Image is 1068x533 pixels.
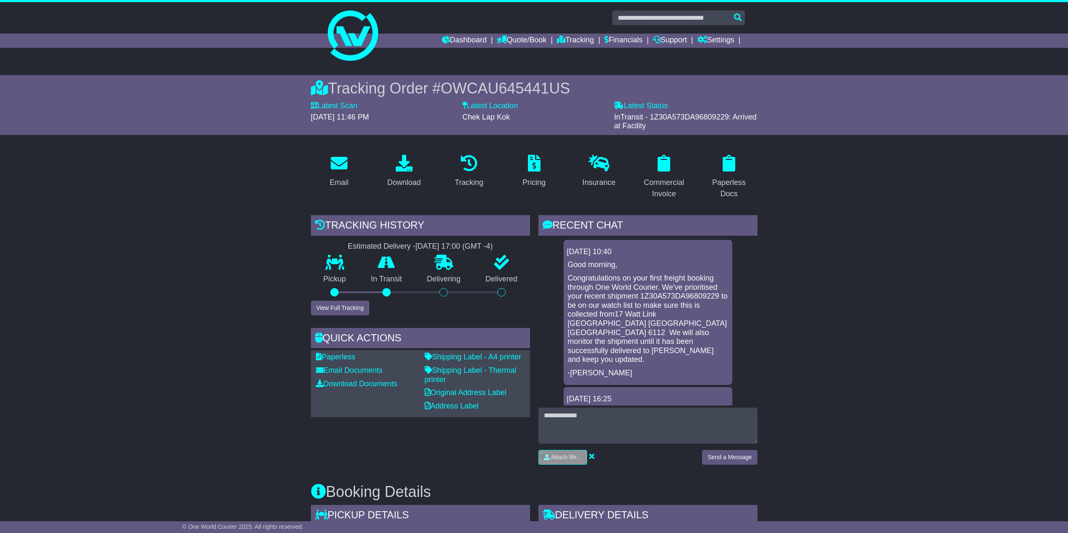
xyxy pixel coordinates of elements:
[604,34,642,48] a: Financials
[311,113,369,121] span: [DATE] 11:46 PM
[557,34,594,48] a: Tracking
[577,152,621,191] a: Insurance
[462,113,510,121] span: Chek Lap Kok
[311,505,530,528] div: Pickup Details
[568,274,728,364] p: Congratulations on your first freight booking through One World Courier. We've prioritised your r...
[316,366,383,374] a: Email Documents
[329,177,348,188] div: Email
[568,260,728,270] p: Good morning,
[636,152,692,203] a: Commercial Invoice
[415,242,493,251] div: [DATE] 17:00 (GMT -4)
[182,523,303,530] span: © One World Courier 2025. All rights reserved.
[462,101,518,111] label: Latest Location
[473,275,530,284] p: Delivered
[425,388,507,397] a: Original Address Label
[567,247,729,257] div: [DATE] 10:40
[311,301,369,315] button: View Full Tracking
[425,353,521,361] a: Shipping Label - A4 printer
[382,152,426,191] a: Download
[641,177,687,200] div: Commercial Invoice
[387,177,421,188] div: Download
[311,275,359,284] p: Pickup
[614,101,668,111] label: Latest Status
[567,395,729,404] div: [DATE] 16:25
[497,34,546,48] a: Quote/Book
[316,353,355,361] a: Paperless
[311,484,757,500] h3: Booking Details
[697,34,734,48] a: Settings
[454,177,483,188] div: Tracking
[702,450,757,465] button: Send a Message
[441,80,570,97] span: OWCAU645441US
[311,328,530,351] div: Quick Actions
[415,275,473,284] p: Delivering
[425,366,517,384] a: Shipping Label - Thermal printer
[517,152,551,191] a: Pricing
[442,34,487,48] a: Dashboard
[653,34,687,48] a: Support
[522,177,546,188] div: Pricing
[568,369,728,378] p: -[PERSON_NAME]
[311,242,530,251] div: Estimated Delivery -
[582,177,616,188] div: Insurance
[311,215,530,238] div: Tracking history
[311,101,358,111] label: Latest Scan
[701,152,757,203] a: Paperless Docs
[316,380,397,388] a: Download Documents
[311,79,757,97] div: Tracking Order #
[449,152,488,191] a: Tracking
[538,215,757,238] div: RECENT CHAT
[706,177,752,200] div: Paperless Docs
[324,152,354,191] a: Email
[358,275,415,284] p: In Transit
[538,505,757,528] div: Delivery Details
[425,402,479,410] a: Address Label
[614,113,757,130] span: InTransit - 1Z30A573DA96809229: Arrived at Facility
